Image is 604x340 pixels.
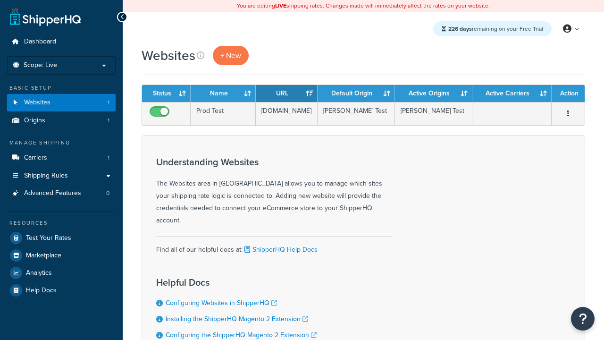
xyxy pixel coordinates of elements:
span: Advanced Features [24,189,81,197]
a: Websites 1 [7,94,116,111]
a: Help Docs [7,282,116,299]
span: Dashboard [24,38,56,46]
a: ShipperHQ Home [10,7,81,26]
td: [DOMAIN_NAME] [256,102,318,125]
div: Basic Setup [7,84,116,92]
a: Shipping Rules [7,167,116,185]
li: Carriers [7,149,116,167]
a: Analytics [7,264,116,281]
a: Configuring the ShipperHQ Magento 2 Extension [166,330,317,340]
div: Resources [7,219,116,227]
div: Manage Shipping [7,139,116,147]
button: Open Resource Center [571,307,595,331]
li: Websites [7,94,116,111]
h3: Understanding Websites [156,157,392,167]
li: Origins [7,112,116,129]
span: 1 [108,117,109,125]
span: Marketplace [26,252,61,260]
span: Scope: Live [24,61,57,69]
a: ShipperHQ Help Docs [243,245,318,255]
a: Origins 1 [7,112,116,129]
th: URL: activate to sort column ascending [256,85,318,102]
div: The Websites area in [GEOGRAPHIC_DATA] allows you to manage which sites your shipping rate logic ... [156,157,392,227]
span: + New [220,50,241,61]
span: Websites [24,99,50,107]
h3: Helpful Docs [156,277,326,288]
th: Name: activate to sort column ascending [191,85,256,102]
span: 1 [108,154,109,162]
div: remaining on your Free Trial [433,21,552,36]
span: Help Docs [26,287,57,295]
li: Advanced Features [7,185,116,202]
b: LIVE [275,1,286,10]
span: Carriers [24,154,47,162]
th: Active Carriers: activate to sort column ascending [472,85,552,102]
a: Dashboard [7,33,116,51]
a: Configuring Websites in ShipperHQ [166,298,277,308]
a: Test Your Rates [7,229,116,246]
span: 1 [108,99,109,107]
a: Carriers 1 [7,149,116,167]
th: Default Origin: activate to sort column ascending [318,85,395,102]
span: 0 [106,189,109,197]
a: Installing the ShipperHQ Magento 2 Extension [166,314,308,324]
strong: 226 days [448,25,472,33]
a: Marketplace [7,247,116,264]
span: Origins [24,117,45,125]
span: Test Your Rates [26,234,71,242]
span: Analytics [26,269,52,277]
div: Find all of our helpful docs at: [156,236,392,256]
th: Status: activate to sort column ascending [142,85,191,102]
th: Action [552,85,585,102]
a: Advanced Features 0 [7,185,116,202]
th: Active Origins: activate to sort column ascending [395,85,472,102]
td: Prod Test [191,102,256,125]
td: [PERSON_NAME] Test [318,102,395,125]
a: + New [213,46,249,65]
td: [PERSON_NAME] Test [395,102,472,125]
h1: Websites [142,46,195,65]
span: Shipping Rules [24,172,68,180]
